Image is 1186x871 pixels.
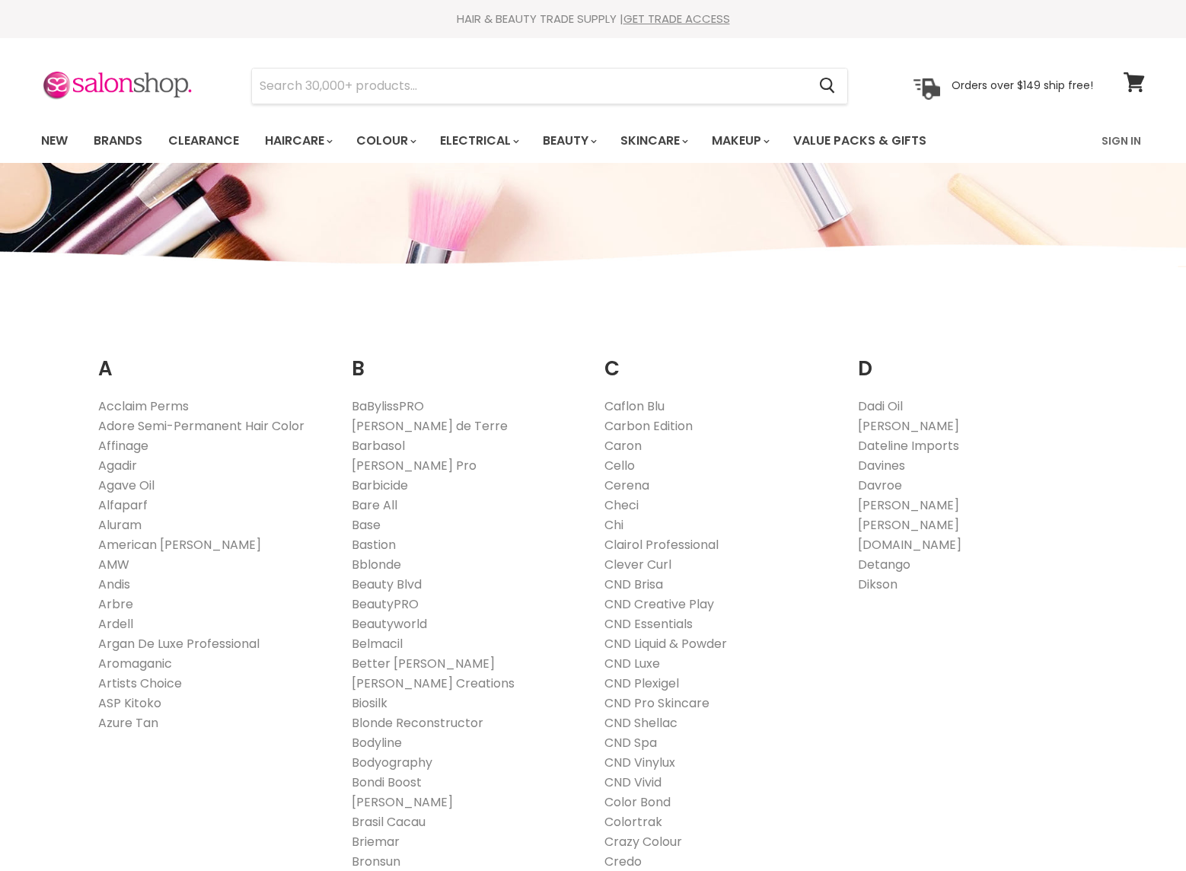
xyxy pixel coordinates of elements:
[604,477,649,494] a: Cerena
[98,437,148,455] a: Affinage
[352,734,402,751] a: Bodyline
[22,119,1164,163] nav: Main
[609,125,697,157] a: Skincare
[604,437,642,455] a: Caron
[604,734,657,751] a: CND Spa
[30,119,1015,163] ul: Main menu
[429,125,528,157] a: Electrical
[531,125,606,157] a: Beauty
[604,397,665,415] a: Caflon Blu
[98,615,133,633] a: Ardell
[253,125,342,157] a: Haircare
[352,457,477,474] a: [PERSON_NAME] Pro
[352,714,483,732] a: Blonde Reconstructor
[98,556,129,573] a: AMW
[604,496,639,514] a: Checi
[352,675,515,692] a: [PERSON_NAME] Creations
[604,853,642,870] a: Credo
[98,397,189,415] a: Acclaim Perms
[98,417,304,435] a: Adore Semi-Permanent Hair Color
[157,125,250,157] a: Clearance
[345,125,426,157] a: Colour
[98,595,133,613] a: Arbre
[352,576,422,593] a: Beauty Blvd
[98,714,158,732] a: Azure Tan
[858,477,902,494] a: Davroe
[352,655,495,672] a: Better [PERSON_NAME]
[858,417,959,435] a: [PERSON_NAME]
[858,397,903,415] a: Dadi Oil
[604,635,727,652] a: CND Liquid & Powder
[352,595,419,613] a: BeautyPRO
[82,125,154,157] a: Brands
[604,694,709,712] a: CND Pro Skincare
[98,576,130,593] a: Andis
[352,516,381,534] a: Base
[98,635,260,652] a: Argan De Luxe Professional
[352,477,408,494] a: Barbicide
[858,576,897,593] a: Dikson
[604,595,714,613] a: CND Creative Play
[98,333,329,384] h2: A
[604,833,682,850] a: Crazy Colour
[604,714,677,732] a: CND Shellac
[700,125,779,157] a: Makeup
[98,457,137,474] a: Agadir
[98,496,148,514] a: Alfaparf
[352,793,453,811] a: [PERSON_NAME]
[604,417,693,435] a: Carbon Edition
[782,125,938,157] a: Value Packs & Gifts
[30,125,79,157] a: New
[352,437,405,455] a: Barbasol
[98,675,182,692] a: Artists Choice
[858,516,959,534] a: [PERSON_NAME]
[252,69,807,104] input: Search
[98,477,155,494] a: Agave Oil
[604,556,671,573] a: Clever Curl
[858,536,961,554] a: [DOMAIN_NAME]
[604,774,662,791] a: CND Vivid
[604,576,663,593] a: CND Brisa
[352,536,396,554] a: Bastion
[352,397,424,415] a: BaBylissPRO
[604,457,635,474] a: Cello
[352,774,422,791] a: Bondi Boost
[604,333,835,384] h2: C
[858,496,959,514] a: [PERSON_NAME]
[858,437,959,455] a: Dateline Imports
[604,675,679,692] a: CND Plexigel
[604,813,662,831] a: Colortrak
[352,754,432,771] a: Bodyography
[604,655,660,672] a: CND Luxe
[98,655,172,672] a: Aromaganic
[952,78,1093,92] p: Orders over $149 ship free!
[604,516,623,534] a: Chi
[98,694,161,712] a: ASP Kitoko
[98,536,261,554] a: American [PERSON_NAME]
[604,754,675,771] a: CND Vinylux
[352,417,508,435] a: [PERSON_NAME] de Terre
[352,615,427,633] a: Beautyworld
[22,11,1164,27] div: HAIR & BEAUTY TRADE SUPPLY |
[352,556,401,573] a: Bblonde
[352,635,403,652] a: Belmacil
[98,516,142,534] a: Aluram
[352,853,400,870] a: Bronsun
[858,457,905,474] a: Davines
[352,694,387,712] a: Biosilk
[352,496,397,514] a: Bare All
[604,793,671,811] a: Color Bond
[807,69,847,104] button: Search
[858,556,910,573] a: Detango
[604,615,693,633] a: CND Essentials
[858,333,1089,384] h2: D
[352,833,400,850] a: Briemar
[1092,125,1150,157] a: Sign In
[251,68,848,104] form: Product
[623,11,730,27] a: GET TRADE ACCESS
[604,536,719,554] a: Clairol Professional
[352,813,426,831] a: Brasil Cacau
[352,333,582,384] h2: B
